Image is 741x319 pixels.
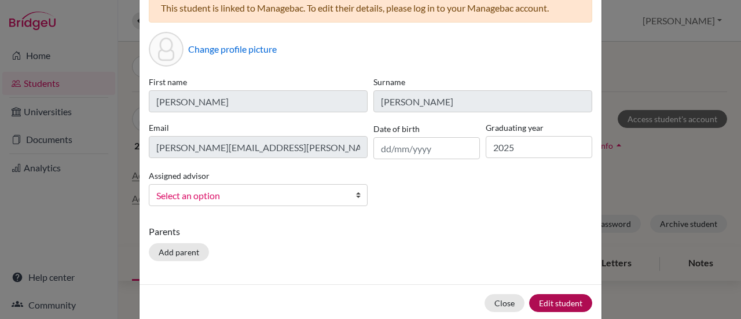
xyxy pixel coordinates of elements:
label: Assigned advisor [149,170,210,182]
button: Close [485,294,524,312]
label: First name [149,76,368,88]
button: Edit student [529,294,592,312]
input: dd/mm/yyyy [373,137,480,159]
button: Add parent [149,243,209,261]
label: Email [149,122,368,134]
label: Date of birth [373,123,420,135]
div: Profile picture [149,32,184,67]
label: Graduating year [486,122,592,134]
p: Parents [149,225,592,239]
label: Surname [373,76,592,88]
span: Select an option [156,188,345,203]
